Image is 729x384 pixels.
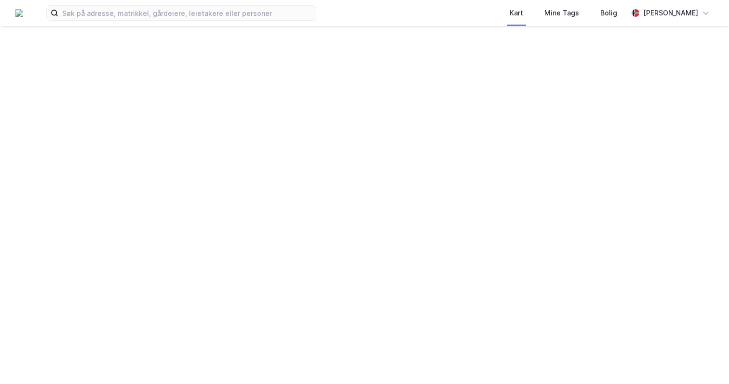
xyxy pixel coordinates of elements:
[58,6,316,20] input: Søk på adresse, matrikkel, gårdeiere, leietakere eller personer
[643,7,698,19] div: [PERSON_NAME]
[510,7,523,19] div: Kart
[15,9,23,17] img: logo.a4113a55bc3d86da70a041830d287a7e.svg
[544,7,579,19] div: Mine Tags
[600,7,617,19] div: Bolig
